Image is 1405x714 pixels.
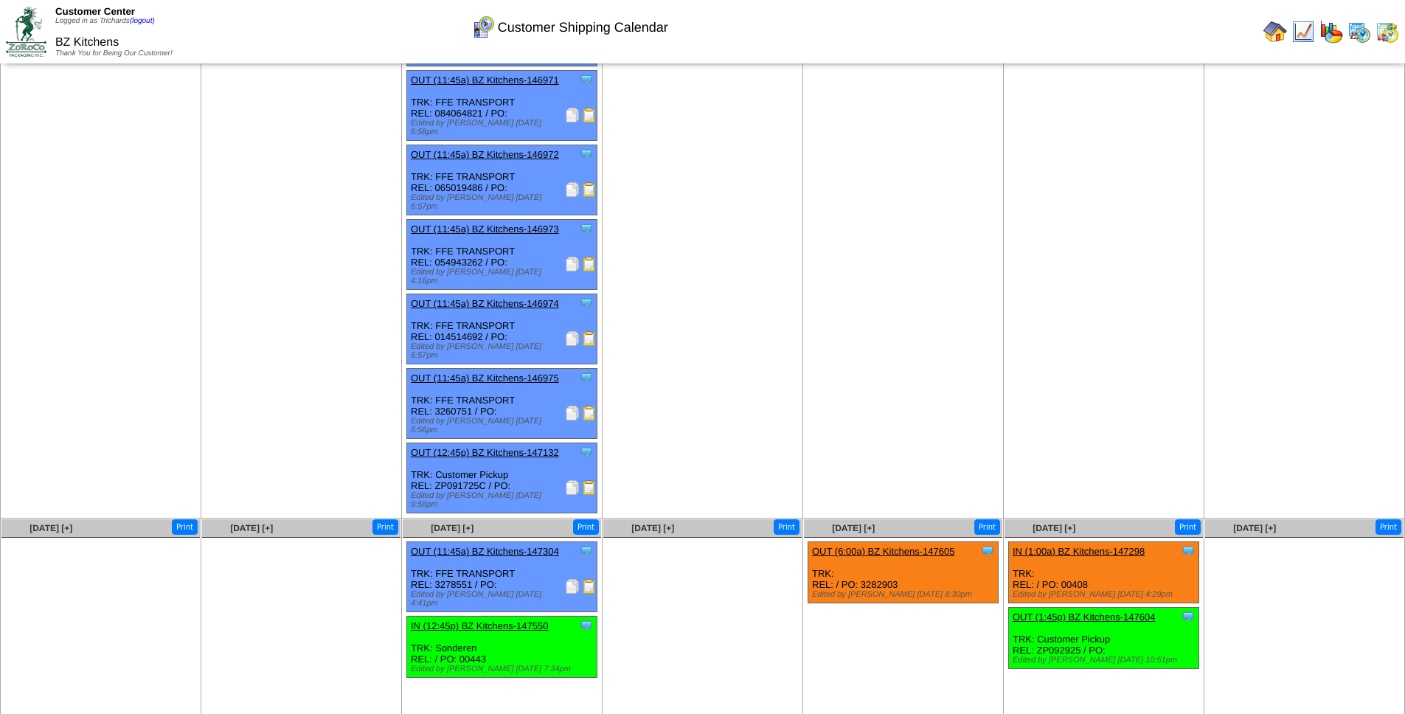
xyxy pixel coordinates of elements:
[582,108,597,122] img: Bill of Lading
[1009,608,1199,669] div: TRK: Customer Pickup REL: ZP092925 / PO:
[411,590,597,608] div: Edited by [PERSON_NAME] [DATE] 4:41pm
[565,257,580,271] img: Packing Slip
[407,617,597,678] div: TRK: Sonderen REL: / PO: 00443
[407,71,597,141] div: TRK: FFE TRANSPORT REL: 084064821 / PO:
[411,74,559,86] a: OUT (11:45a) BZ Kitchens-146971
[812,546,954,557] a: OUT (6:00a) BZ Kitchens-147605
[411,193,597,211] div: Edited by [PERSON_NAME] [DATE] 6:57pm
[565,108,580,122] img: Packing Slip
[582,406,597,420] img: Bill of Lading
[230,523,273,533] a: [DATE] [+]
[579,147,594,162] img: Tooltip
[411,372,559,384] a: OUT (11:45a) BZ Kitchens-146975
[812,590,998,599] div: Edited by [PERSON_NAME] [DATE] 8:30pm
[407,443,597,513] div: TRK: Customer Pickup REL: ZP091725C / PO:
[1347,20,1371,44] img: calendarprod.gif
[565,579,580,594] img: Packing Slip
[582,579,597,594] img: Bill of Lading
[431,523,473,533] a: [DATE] [+]
[565,331,580,346] img: Packing Slip
[579,370,594,385] img: Tooltip
[471,15,495,39] img: calendarcustomer.gif
[411,149,559,160] a: OUT (11:45a) BZ Kitchens-146972
[1181,544,1196,558] img: Tooltip
[1009,542,1199,603] div: TRK: REL: / PO: 00408
[579,445,594,460] img: Tooltip
[1013,656,1198,665] div: Edited by [PERSON_NAME] [DATE] 10:51pm
[579,296,594,311] img: Tooltip
[30,523,72,533] a: [DATE] [+]
[407,369,597,439] div: TRK: FFE TRANSPORT REL: 3260751 / PO:
[832,523,875,533] a: [DATE] [+]
[1013,611,1155,623] a: OUT (1:45p) BZ Kitchens-147604
[1033,523,1075,533] a: [DATE] [+]
[1375,20,1399,44] img: calendarinout.gif
[582,257,597,271] img: Bill of Lading
[980,544,995,558] img: Tooltip
[411,447,559,458] a: OUT (12:45p) BZ Kitchens-147132
[411,620,548,631] a: IN (12:45p) BZ Kitchens-147550
[407,145,597,215] div: TRK: FFE TRANSPORT REL: 065019486 / PO:
[130,17,155,25] a: (logout)
[55,36,119,49] span: BZ Kitchens
[573,519,599,535] button: Print
[372,519,398,535] button: Print
[411,298,559,309] a: OUT (11:45a) BZ Kitchens-146974
[407,220,597,290] div: TRK: FFE TRANSPORT REL: 054943262 / PO:
[411,342,597,360] div: Edited by [PERSON_NAME] [DATE] 6:57pm
[1181,609,1196,624] img: Tooltip
[411,491,597,509] div: Edited by [PERSON_NAME] [DATE] 9:58pm
[55,49,173,58] span: Thank You for Being Our Customer!
[631,523,674,533] a: [DATE] [+]
[1291,20,1315,44] img: line_graph.gif
[1319,20,1343,44] img: graph.gif
[1013,546,1145,557] a: IN (1:00a) BZ Kitchens-147298
[411,119,597,136] div: Edited by [PERSON_NAME] [DATE] 6:58pm
[579,618,594,633] img: Tooltip
[582,331,597,346] img: Bill of Lading
[974,519,1000,535] button: Print
[411,268,597,285] div: Edited by [PERSON_NAME] [DATE] 4:16pm
[1233,523,1276,533] a: [DATE] [+]
[579,221,594,236] img: Tooltip
[1263,20,1287,44] img: home.gif
[1375,519,1401,535] button: Print
[498,20,668,35] span: Customer Shipping Calendar
[582,182,597,197] img: Bill of Lading
[411,546,559,557] a: OUT (11:45a) BZ Kitchens-147304
[55,17,155,25] span: Logged in as Trichards
[579,544,594,558] img: Tooltip
[582,480,597,495] img: Bill of Lading
[411,665,597,673] div: Edited by [PERSON_NAME] [DATE] 7:34pm
[565,480,580,495] img: Packing Slip
[579,72,594,87] img: Tooltip
[1175,519,1201,535] button: Print
[407,542,597,612] div: TRK: FFE TRANSPORT REL: 3278551 / PO:
[411,417,597,434] div: Edited by [PERSON_NAME] [DATE] 6:56pm
[808,542,999,603] div: TRK: REL: / PO: 3282903
[55,6,135,17] span: Customer Center
[1013,590,1198,599] div: Edited by [PERSON_NAME] [DATE] 4:29pm
[172,519,198,535] button: Print
[407,294,597,364] div: TRK: FFE TRANSPORT REL: 014514692 / PO:
[6,7,46,56] img: ZoRoCo_Logo(Green%26Foil)%20jpg.webp
[411,223,559,235] a: OUT (11:45a) BZ Kitchens-146973
[565,182,580,197] img: Packing Slip
[774,519,799,535] button: Print
[565,406,580,420] img: Packing Slip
